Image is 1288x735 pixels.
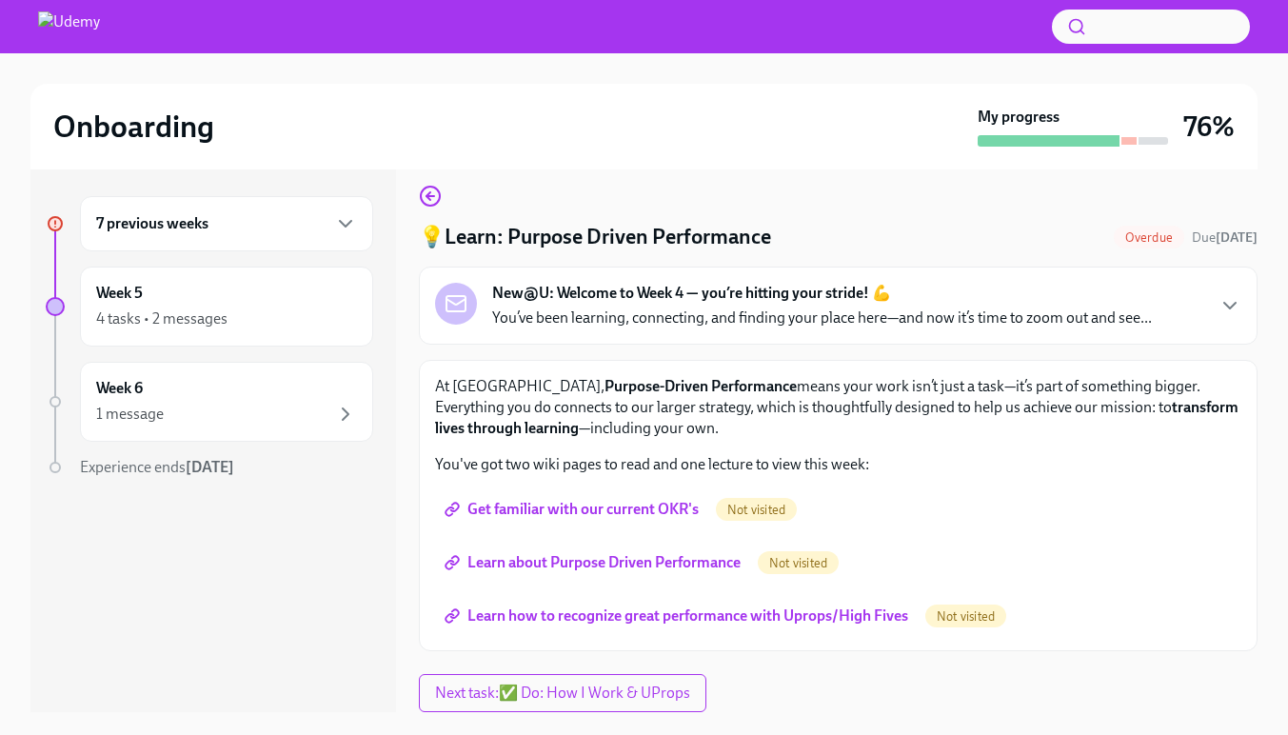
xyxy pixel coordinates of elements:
[96,404,164,425] div: 1 message
[1192,229,1258,246] span: Due
[419,223,771,251] h4: 💡Learn: Purpose Driven Performance
[716,503,797,517] span: Not visited
[1192,228,1258,247] span: September 20th, 2025 10:00
[978,107,1060,128] strong: My progress
[448,606,908,626] span: Learn how to recognize great performance with Uprops/High Fives
[435,454,1241,475] p: You've got two wiki pages to read and one lecture to view this week:
[46,362,373,442] a: Week 61 message
[53,108,214,146] h2: Onboarding
[96,308,228,329] div: 4 tasks • 2 messages
[1183,109,1235,144] h3: 76%
[448,553,741,572] span: Learn about Purpose Driven Performance
[46,267,373,347] a: Week 54 tasks • 2 messages
[435,684,690,703] span: Next task : ✅ Do: How I Work & UProps
[492,308,1152,328] p: You’ve been learning, connecting, and finding your place here—and now it’s time to zoom out and s...
[925,609,1006,624] span: Not visited
[435,544,754,582] a: Learn about Purpose Driven Performance
[448,500,699,519] span: Get familiar with our current OKR's
[96,283,143,304] h6: Week 5
[435,597,921,635] a: Learn how to recognize great performance with Uprops/High Fives
[435,376,1241,439] p: At [GEOGRAPHIC_DATA], means your work isn’t just a task—it’s part of something bigger. Everything...
[96,213,208,234] h6: 7 previous weeks
[1114,230,1184,245] span: Overdue
[419,674,706,712] button: Next task:✅ Do: How I Work & UProps
[186,458,234,476] strong: [DATE]
[96,378,143,399] h6: Week 6
[758,556,839,570] span: Not visited
[492,283,891,304] strong: New@U: Welcome to Week 4 — you’re hitting your stride! 💪
[604,377,797,395] strong: Purpose-Driven Performance
[80,196,373,251] div: 7 previous weeks
[80,458,234,476] span: Experience ends
[435,490,712,528] a: Get familiar with our current OKR's
[38,11,100,42] img: Udemy
[1216,229,1258,246] strong: [DATE]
